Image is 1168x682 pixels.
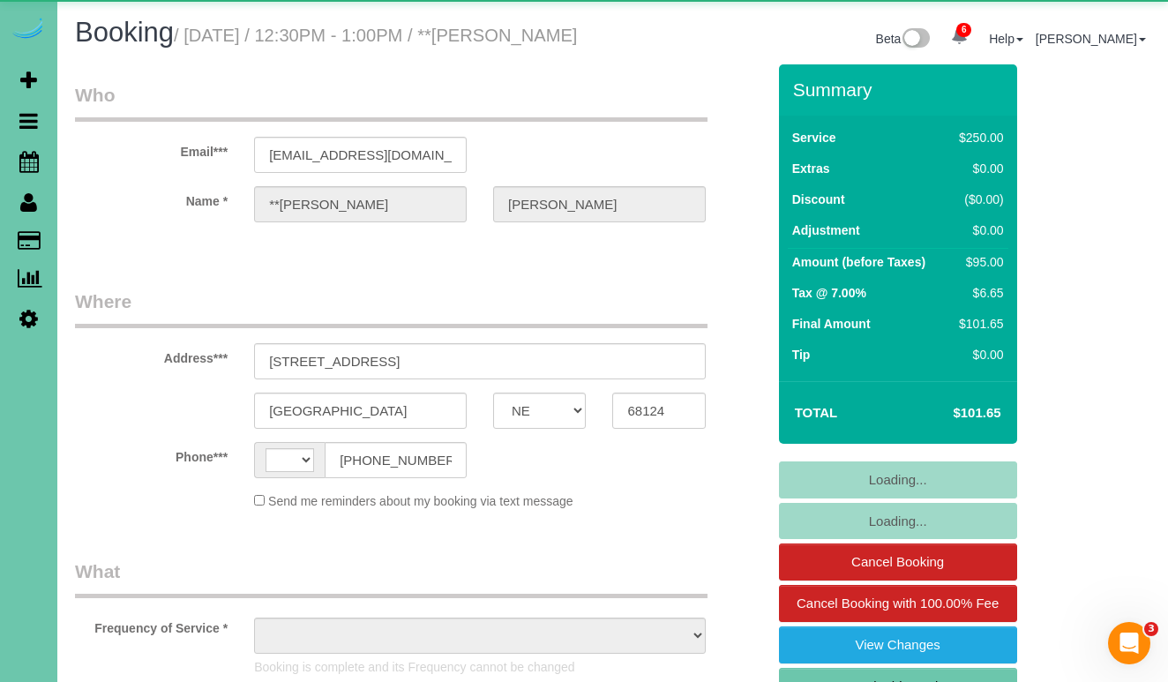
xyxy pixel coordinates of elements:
label: Adjustment [792,221,860,239]
div: $250.00 [952,129,1003,146]
label: Extras [792,160,830,177]
span: Booking [75,17,174,48]
div: $6.65 [952,284,1003,302]
a: Cancel Booking with 100.00% Fee [779,585,1017,622]
a: Beta [876,32,931,46]
label: Tip [792,346,811,363]
img: New interface [901,28,930,51]
label: Tax @ 7.00% [792,284,866,302]
a: Cancel Booking [779,543,1017,581]
div: ($0.00) [952,191,1003,208]
div: $95.00 [952,253,1003,271]
span: 6 [956,23,971,37]
span: 3 [1144,622,1158,636]
div: $0.00 [952,346,1003,363]
legend: Where [75,289,708,328]
label: Discount [792,191,845,208]
a: View Changes [779,626,1017,663]
p: Booking is complete and its Frequency cannot be changed [254,658,706,676]
a: Help [989,32,1023,46]
div: $101.65 [952,315,1003,333]
label: Amount (before Taxes) [792,253,925,271]
a: 6 [942,18,977,56]
h3: Summary [793,79,1008,100]
img: Automaid Logo [11,18,46,42]
small: / [DATE] / 12:30PM - 1:00PM / **[PERSON_NAME] [174,26,577,45]
label: Final Amount [792,315,871,333]
legend: Who [75,82,708,122]
span: Send me reminders about my booking via text message [268,494,573,508]
iframe: Intercom live chat [1108,622,1150,664]
label: Frequency of Service * [62,613,241,637]
a: [PERSON_NAME] [1036,32,1146,46]
span: Cancel Booking with 100.00% Fee [797,596,999,611]
legend: What [75,558,708,598]
h4: $101.65 [900,406,1000,421]
label: Service [792,129,836,146]
strong: Total [795,405,838,420]
div: $0.00 [952,221,1003,239]
label: Name * [62,186,241,210]
div: $0.00 [952,160,1003,177]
